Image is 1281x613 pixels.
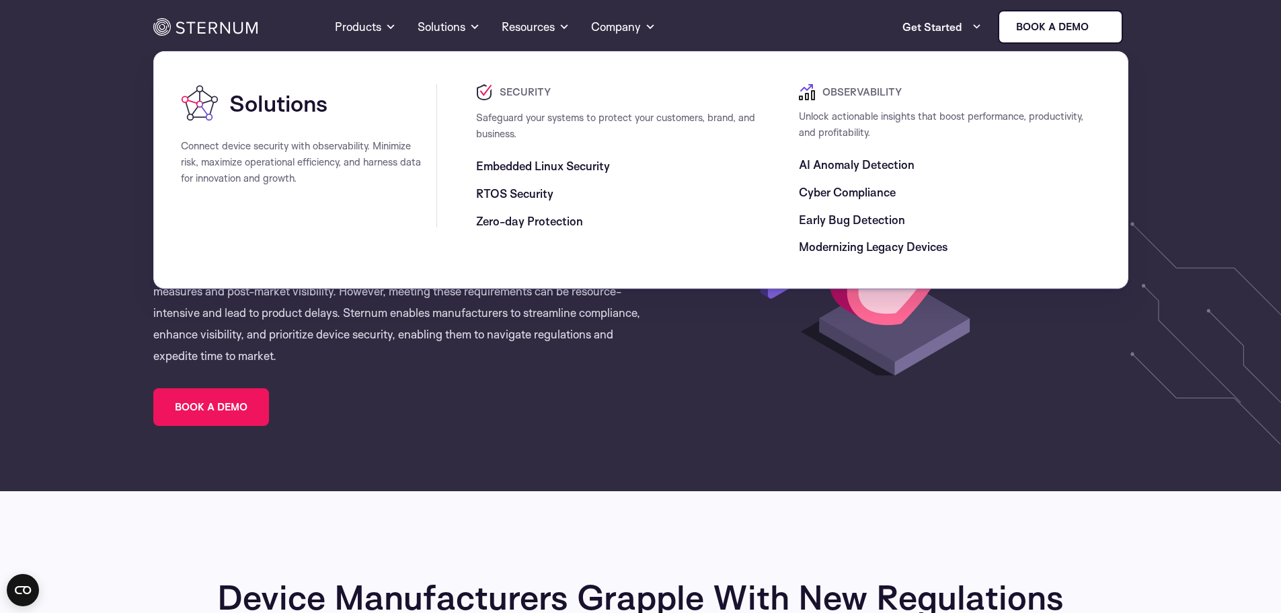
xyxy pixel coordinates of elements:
[591,3,656,51] a: Company
[799,110,1083,139] span: Unlock actionable insights that boost performance, productivity, and profitability.
[476,213,583,229] a: Zero-day Protection
[476,186,553,202] a: RTOS Security
[418,3,480,51] a: Solutions
[902,13,982,40] a: Get Started
[7,574,39,606] button: Open CMP widget
[153,259,641,367] p: Regulatory demands are on the rise for device manufacturers, requiring stringent security measure...
[819,84,902,100] span: Observability
[496,84,551,100] span: Security
[502,3,570,51] a: Resources
[799,157,915,173] a: AI Anomaly Detection
[229,89,327,117] span: Solutions
[181,139,421,184] span: Connect device security with observability. Minimize risk, maximize operational efficiency, and h...
[998,10,1123,44] a: Book a demo
[476,111,755,140] span: Safeguard your systems to protect your customers, brand, and business.
[476,158,610,174] a: Embedded Linux Security
[153,388,269,426] a: BOOK A DEMO
[1094,22,1105,32] img: sternum iot
[799,184,896,201] a: Cyber Compliance
[335,3,396,51] a: Products
[799,212,905,228] a: Early Bug Detection
[799,239,948,255] a: Modernizing Legacy Devices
